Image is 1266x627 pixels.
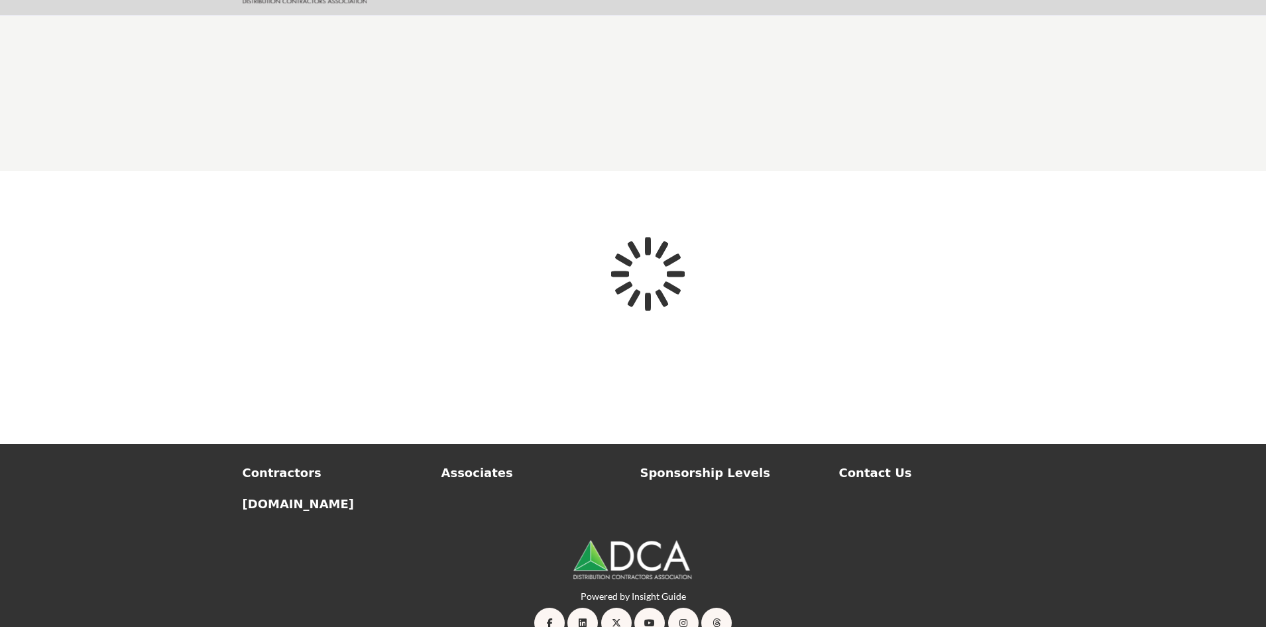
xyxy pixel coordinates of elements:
[640,464,825,482] a: Sponsorship Levels
[243,495,428,513] a: [DOMAIN_NAME]
[243,464,428,482] a: Contractors
[573,539,693,582] img: No Site Logo
[839,464,1024,482] a: Contact Us
[441,464,626,482] a: Associates
[581,591,686,602] a: Powered by Insight Guide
